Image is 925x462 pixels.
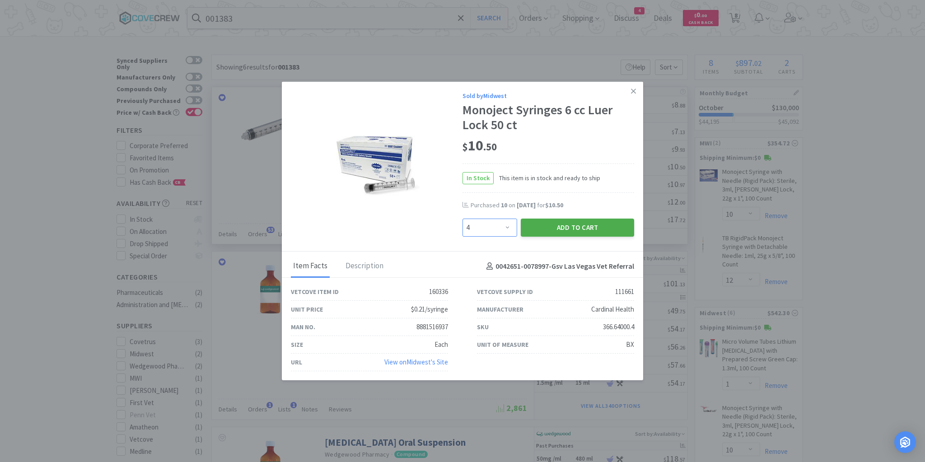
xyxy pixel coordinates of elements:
[483,140,497,153] span: . 50
[615,286,634,297] div: 111661
[411,304,448,315] div: $0.21/syringe
[343,255,386,278] div: Description
[291,304,323,314] div: Unit Price
[521,219,634,237] button: Add to Cart
[894,431,916,453] div: Open Intercom Messenger
[603,322,634,332] div: 366.64000.4
[626,339,634,350] div: BX
[291,340,303,350] div: Size
[291,287,339,297] div: Vetcove Item ID
[517,201,536,209] span: [DATE]
[416,322,448,332] div: 8881516937
[591,304,634,315] div: Cardinal Health
[477,287,533,297] div: Vetcove Supply ID
[494,173,600,183] span: This item is in stock and ready to ship
[471,201,634,210] div: Purchased on for
[291,255,330,278] div: Item Facts
[477,322,489,332] div: SKU
[429,286,448,297] div: 160336
[384,358,448,366] a: View onMidwest's Site
[462,103,634,133] div: Monoject Syringes 6 cc Luer Lock 50 ct
[483,261,634,272] h4: 0042651-0078997 - Gsv Las Vegas Vet Referral
[318,105,435,222] img: 89b915287c9d461fb9f9718166cdde94_111661.jpeg
[477,340,528,350] div: Unit of Measure
[291,357,302,367] div: URL
[462,136,497,154] span: 10
[462,140,468,153] span: $
[477,304,523,314] div: Manufacturer
[463,173,493,184] span: In Stock
[291,322,315,332] div: Man No.
[462,91,634,101] div: Sold by Midwest
[545,201,563,209] span: $10.50
[434,339,448,350] div: Each
[501,201,507,209] span: 10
